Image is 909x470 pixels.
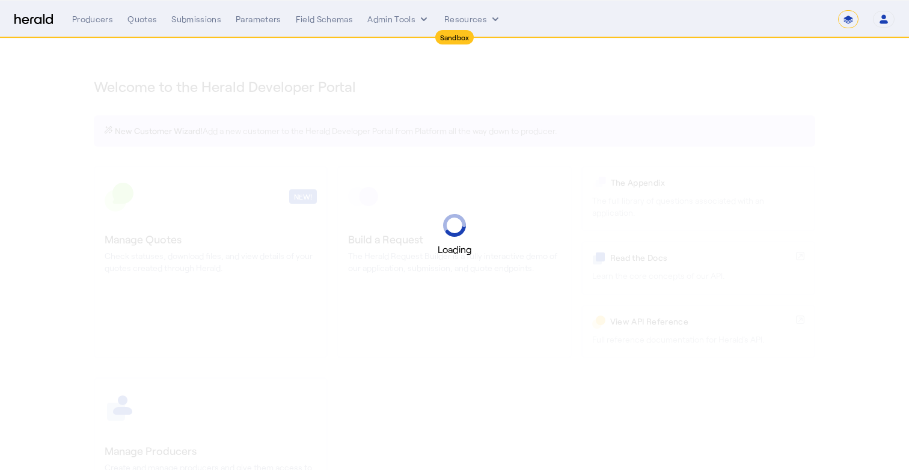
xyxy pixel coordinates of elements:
div: Submissions [171,13,221,25]
div: Parameters [236,13,281,25]
div: Sandbox [435,30,474,44]
img: Herald Logo [14,14,53,25]
button: Resources dropdown menu [444,13,501,25]
div: Quotes [127,13,157,25]
div: Field Schemas [296,13,353,25]
div: Producers [72,13,113,25]
button: internal dropdown menu [367,13,430,25]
